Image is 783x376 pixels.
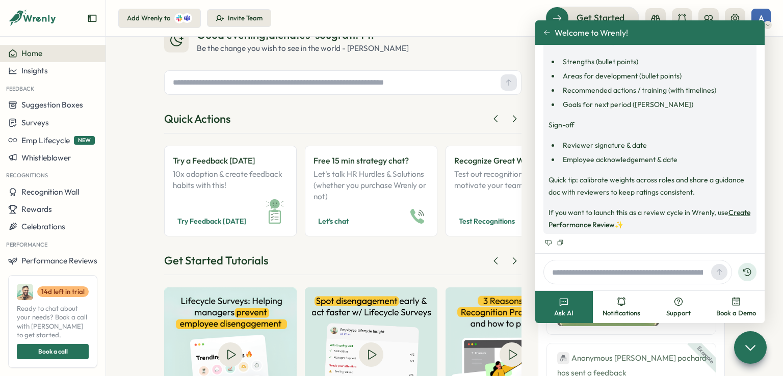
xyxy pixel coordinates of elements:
span: Get Started [577,11,624,24]
div: Add Wrenly to [127,14,170,23]
p: 10x adoption & create feedback habits with this! [173,169,288,202]
button: Add Wrenly to [118,9,201,28]
p: Free 15 min strategy chat? [314,154,429,167]
p: Try a Feedback [DATE] [173,154,288,167]
span: Ready to chat about your needs? Book a call with [PERSON_NAME] to get started. [17,304,89,340]
button: Expand sidebar [87,13,97,23]
p: If you want to launch this as a review cycle in Wrenly, use ✨ [549,206,751,231]
button: Notifications [593,291,650,323]
button: Ask AI [535,291,593,323]
span: Insights [21,66,48,75]
button: Book a Demo [708,291,765,323]
button: Test Recognitions [454,214,519,228]
a: Create Performance Review [549,208,750,229]
a: Recognize Great Work!Test out recognitions that motivate your team.Test Recognitions [446,146,578,237]
span: Recognition Wall [21,187,79,197]
span: Rewards [21,204,52,214]
span: Notifications [603,309,640,318]
span: Try Feedback [DATE] [177,215,246,227]
span: Let's chat [318,215,349,227]
span: Suggestion Boxes [21,100,83,110]
div: Be the change you wish to see in the world - [PERSON_NAME] [197,43,409,54]
span: Whistleblower [21,153,71,163]
button: Invite Team [207,9,271,28]
span: Book a call [38,344,68,359]
li: Strengths (bullet points) [560,56,751,68]
span: Performance Reviews [21,256,97,265]
span: Ask AI [554,309,573,318]
span: Celebrations [21,222,65,231]
li: Employee acknowledgement & date [560,153,751,166]
button: A [751,9,771,28]
div: Invite Team [228,14,263,23]
span: Emp Lifecycle [21,136,70,145]
span: A [759,14,764,22]
span: Surveys [21,118,49,127]
div: Anonymous [PERSON_NAME] pochard [557,352,707,364]
button: Welcome to Wrenly! [543,28,628,37]
li: Areas for development (bullet points) [560,70,751,82]
button: Try Feedback [DATE] [173,214,251,228]
button: Book a call [17,344,89,359]
p: Sign-off [549,119,751,131]
p: Quick tip: calibrate weights across roles and share a guidance doc with reviewers to keep ratings... [549,174,751,198]
a: 14d left in trial [37,286,89,298]
li: Reviewer signature & date [560,139,751,151]
p: Test out recognitions that motivate your team. [454,169,569,202]
span: NEW [74,136,95,145]
button: Support [650,291,708,323]
span: Welcome to Wrenly! [555,28,628,37]
li: Recommended actions / training (with timelines) [560,84,751,96]
p: Recognize Great Work! [454,154,569,167]
span: Book a Demo [716,309,756,318]
div: Get Started Tutorials [164,253,268,268]
button: Get Started [545,7,639,29]
a: Free 15 min strategy chat?Let's talk HR Hurdles & Solutions (whether you purchase Wrenly or not)L... [305,146,437,237]
span: Support [666,309,691,318]
li: Goals for next period ([PERSON_NAME]) [560,98,751,111]
div: Quick Actions [164,111,230,127]
span: Home [21,48,42,58]
span: Test Recognitions [459,215,515,227]
p: Let's talk HR Hurdles & Solutions (whether you purchase Wrenly or not) [314,169,429,202]
button: Let's chat [314,214,353,228]
button: Copy to clipboard [556,238,565,247]
img: Ali Khan [17,284,33,300]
